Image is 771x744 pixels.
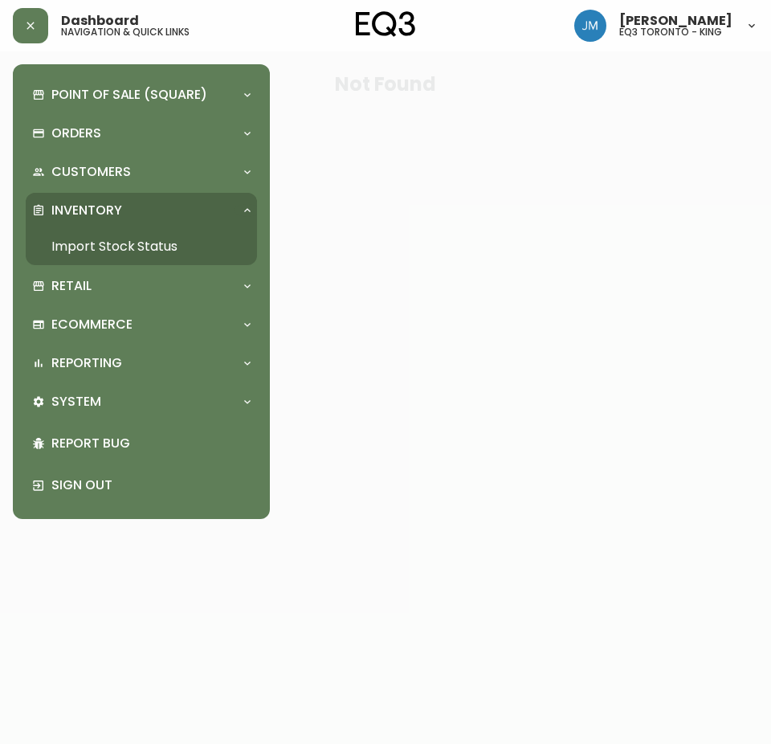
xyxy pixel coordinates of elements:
img: logo [356,11,415,37]
div: Ecommerce [26,307,257,342]
img: b88646003a19a9f750de19192e969c24 [574,10,606,42]
p: System [51,393,101,411]
div: Retail [26,268,257,304]
a: Import Stock Status [26,228,257,265]
p: Sign Out [51,476,251,494]
h5: eq3 toronto - king [619,27,722,37]
p: Orders [51,125,101,142]
div: Orders [26,116,257,151]
p: Retail [51,277,92,295]
span: [PERSON_NAME] [619,14,732,27]
div: Inventory [26,193,257,228]
div: Report Bug [26,423,257,464]
p: Customers [51,163,131,181]
div: Sign Out [26,464,257,506]
div: System [26,384,257,419]
div: Customers [26,154,257,190]
h5: navigation & quick links [61,27,190,37]
p: Report Bug [51,435,251,452]
p: Point of Sale (Square) [51,86,207,104]
div: Reporting [26,345,257,381]
p: Inventory [51,202,122,219]
div: Point of Sale (Square) [26,77,257,112]
p: Ecommerce [51,316,133,333]
p: Reporting [51,354,122,372]
span: Dashboard [61,14,139,27]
